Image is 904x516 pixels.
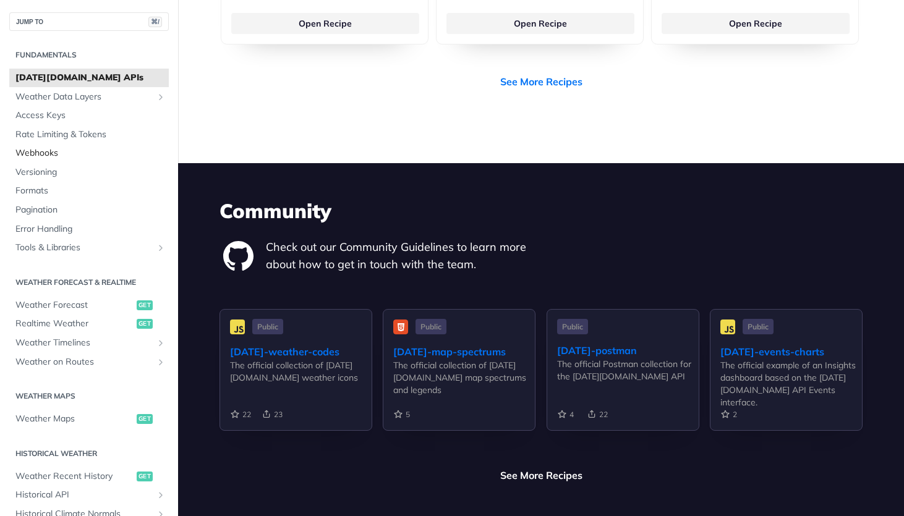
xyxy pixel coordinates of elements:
[9,220,169,239] a: Error Handling
[557,358,699,383] div: The official Postman collection for the [DATE][DOMAIN_NAME] API
[15,356,153,368] span: Weather on Routes
[137,319,153,329] span: get
[9,144,169,163] a: Webhooks
[15,489,153,501] span: Historical API
[9,182,169,200] a: Formats
[743,319,774,334] span: Public
[156,92,166,102] button: Show subpages for Weather Data Layers
[393,359,535,396] div: The official collection of [DATE][DOMAIN_NAME] map spectrums and legends
[15,413,134,425] span: Weather Maps
[15,185,166,197] span: Formats
[9,125,169,144] a: Rate Limiting & Tokens
[9,448,169,459] h2: Historical Weather
[137,472,153,481] span: get
[156,243,166,253] button: Show subpages for Tools & Libraries
[9,296,169,315] a: Weather Forecastget
[15,299,134,311] span: Weather Forecast
[15,223,166,235] span: Error Handling
[9,315,169,333] a: Realtime Weatherget
[156,357,166,367] button: Show subpages for Weather on Routes
[720,359,862,408] div: The official example of an Insights dashboard based on the [DATE][DOMAIN_NAME] API Events interface.
[500,74,582,89] a: See More Recipes
[220,309,372,450] a: Public [DATE]-weather-codes The official collection of [DATE][DOMAIN_NAME] weather icons
[720,344,862,359] div: [DATE]-events-charts
[9,239,169,257] a: Tools & LibrariesShow subpages for Tools & Libraries
[156,338,166,348] button: Show subpages for Weather Timelines
[9,486,169,504] a: Historical APIShow subpages for Historical API
[383,309,535,450] a: Public [DATE]-map-spectrums The official collection of [DATE][DOMAIN_NAME] map spectrums and legends
[9,69,169,87] a: [DATE][DOMAIN_NAME] APIs
[15,242,153,254] span: Tools & Libraries
[266,239,541,273] p: Check out our Community Guidelines to learn more about how to get in touch with the team.
[15,166,166,179] span: Versioning
[557,319,588,334] span: Public
[557,343,699,358] div: [DATE]-postman
[220,197,863,224] h3: Community
[710,309,863,450] a: Public [DATE]-events-charts The official example of an Insights dashboard based on the [DATE][DOM...
[15,129,166,141] span: Rate Limiting & Tokens
[393,344,535,359] div: [DATE]-map-spectrums
[416,319,446,334] span: Public
[9,163,169,182] a: Versioning
[231,13,419,34] a: Open Recipe
[9,201,169,219] a: Pagination
[156,490,166,500] button: Show subpages for Historical API
[9,353,169,371] a: Weather on RoutesShow subpages for Weather on Routes
[9,467,169,486] a: Weather Recent Historyget
[446,13,634,34] a: Open Recipe
[9,12,169,31] button: JUMP TO⌘/
[9,106,169,125] a: Access Keys
[500,468,582,483] a: See More Recipes
[15,318,134,330] span: Realtime Weather
[230,359,372,384] div: The official collection of [DATE][DOMAIN_NAME] weather icons
[252,319,283,334] span: Public
[15,72,166,84] span: [DATE][DOMAIN_NAME] APIs
[662,13,850,34] a: Open Recipe
[15,204,166,216] span: Pagination
[9,88,169,106] a: Weather Data LayersShow subpages for Weather Data Layers
[15,470,134,483] span: Weather Recent History
[9,49,169,61] h2: Fundamentals
[15,337,153,349] span: Weather Timelines
[230,344,372,359] div: [DATE]-weather-codes
[15,109,166,122] span: Access Keys
[547,309,699,450] a: Public [DATE]-postman The official Postman collection for the [DATE][DOMAIN_NAME] API
[9,410,169,428] a: Weather Mapsget
[137,414,153,424] span: get
[9,277,169,288] h2: Weather Forecast & realtime
[15,147,166,159] span: Webhooks
[15,91,153,103] span: Weather Data Layers
[9,334,169,352] a: Weather TimelinesShow subpages for Weather Timelines
[148,17,162,27] span: ⌘/
[137,300,153,310] span: get
[9,391,169,402] h2: Weather Maps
